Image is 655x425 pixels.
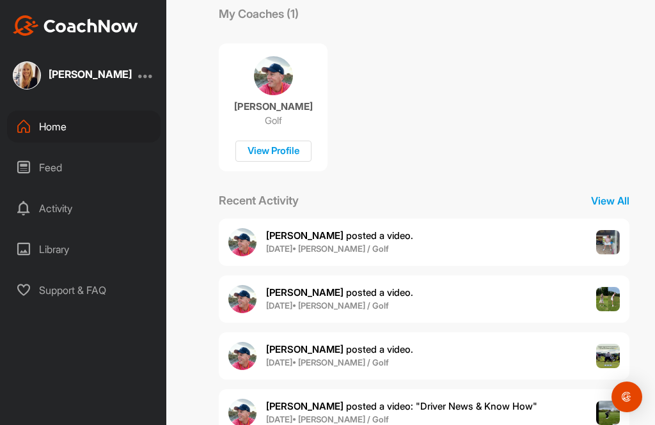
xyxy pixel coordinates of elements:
[266,343,343,355] b: [PERSON_NAME]
[234,100,313,113] p: [PERSON_NAME]
[266,229,413,242] span: posted a video .
[266,343,413,355] span: posted a video .
[206,192,312,209] p: Recent Activity
[266,243,389,254] b: [DATE] • [PERSON_NAME] / Golf
[266,229,343,242] b: [PERSON_NAME]
[235,141,312,162] div: View Profile
[228,228,256,256] img: user avatar
[7,192,161,224] div: Activity
[266,286,343,298] b: [PERSON_NAME]
[266,414,389,424] b: [DATE] • [PERSON_NAME] / Golf
[13,61,41,89] img: square_5bb25c4a56ae4802d4eb46bae146e8f4.jpg
[266,400,343,412] b: [PERSON_NAME]
[7,111,161,143] div: Home
[266,357,389,367] b: [DATE] • [PERSON_NAME] / Golf
[612,382,642,412] div: Open Intercom Messenger
[49,69,132,79] div: [PERSON_NAME]
[596,287,620,311] img: post image
[7,151,161,183] div: Feed
[7,233,161,265] div: Library
[596,401,620,425] img: post image
[266,400,537,412] span: posted a video : " Driver News & Know How "
[596,230,620,254] img: post image
[206,5,312,22] p: My Coaches (1)
[228,285,256,313] img: user avatar
[228,342,256,370] img: user avatar
[7,274,161,306] div: Support & FAQ
[266,286,413,298] span: posted a video .
[13,15,138,36] img: CoachNow
[266,300,389,311] b: [DATE] • [PERSON_NAME] / Golf
[578,193,642,208] p: View All
[596,344,620,368] img: post image
[265,114,282,127] p: Golf
[254,56,293,95] img: coach avatar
